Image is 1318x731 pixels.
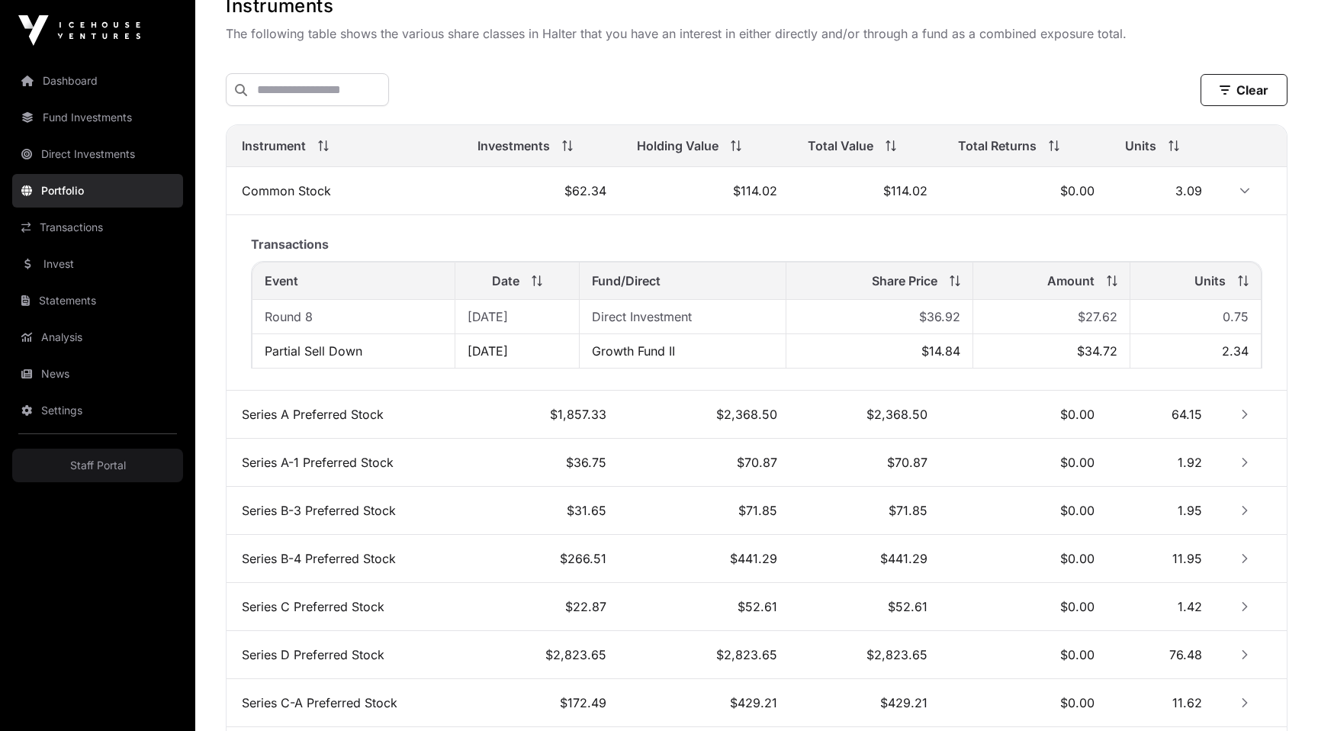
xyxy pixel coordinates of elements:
span: Direct Investment [592,309,692,324]
button: Row Collapsed [1233,546,1257,571]
td: $114.02 [792,167,943,215]
td: $52.61 [792,583,943,631]
td: $22.87 [462,583,622,631]
span: Amount [1047,272,1095,290]
span: Instrument [242,137,306,155]
a: Staff Portal [12,449,183,482]
span: $14.84 [921,343,960,359]
span: 1.92 [1178,455,1202,470]
td: $0.00 [943,167,1110,215]
td: Series A Preferred Stock [227,391,462,439]
td: $441.29 [622,535,792,583]
td: $2,368.50 [792,391,943,439]
td: $71.85 [792,487,943,535]
span: Fund/Direct [592,272,661,290]
span: Units [1194,272,1226,290]
a: Transactions [12,211,183,244]
td: $70.87 [792,439,943,487]
span: Total Value [808,137,873,155]
span: 1.42 [1178,599,1202,614]
td: $429.21 [622,679,792,727]
a: Statements [12,284,183,317]
span: $36.92 [919,309,960,324]
td: $0.00 [943,439,1110,487]
span: 11.62 [1172,695,1202,710]
td: $71.85 [622,487,792,535]
a: Invest [12,247,183,281]
td: Series A-1 Preferred Stock [227,439,462,487]
button: Row Collapsed [1233,594,1257,619]
a: Settings [12,394,183,427]
p: The following table shows the various share classes in Halter that you have an interest in either... [226,24,1287,43]
span: 76.48 [1169,647,1202,662]
span: Holding Value [637,137,718,155]
button: Clear [1201,74,1287,106]
td: $0.00 [943,631,1110,679]
td: Common Stock [227,167,462,215]
a: Dashboard [12,64,183,98]
td: $0.00 [943,583,1110,631]
td: $52.61 [622,583,792,631]
a: Growth Fund II [592,343,675,359]
a: Portfolio [12,174,183,208]
td: $62.34 [462,167,622,215]
td: $70.87 [622,439,792,487]
span: 0.75 [1223,309,1249,324]
span: 1.95 [1178,503,1202,518]
button: Row Collapsed [1233,498,1257,523]
td: $2,368.50 [622,391,792,439]
td: $429.21 [792,679,943,727]
span: 11.95 [1172,551,1202,566]
td: $0.00 [943,679,1110,727]
a: Fund Investments [12,101,183,134]
button: Row Collapsed [1233,450,1257,475]
td: Partial Sell Down [252,334,455,369]
td: [DATE] [455,334,580,369]
span: Event [265,272,298,290]
td: $1,857.33 [462,391,622,439]
td: $36.75 [462,439,622,487]
td: $34.72 [973,334,1130,369]
td: [DATE] [455,300,580,334]
iframe: Chat Widget [1242,658,1318,731]
td: $0.00 [943,487,1110,535]
td: $441.29 [792,535,943,583]
img: Icehouse Ventures Logo [18,15,140,46]
button: Row Collapsed [1233,642,1257,667]
span: 3.09 [1175,183,1202,198]
td: Round 8 [252,300,455,334]
button: Row Collapsed [1233,691,1257,715]
td: $266.51 [462,535,622,583]
td: $0.00 [943,535,1110,583]
td: Series C Preferred Stock [227,583,462,631]
span: Share Price [872,272,937,290]
td: Series B-3 Preferred Stock [227,487,462,535]
a: Analysis [12,320,183,354]
span: Investments [477,137,550,155]
a: News [12,357,183,391]
span: Transactions [251,237,329,252]
td: $114.02 [622,167,792,215]
td: $27.62 [973,300,1130,334]
button: Row Expanded [1233,179,1257,203]
span: 2.34 [1222,343,1249,359]
td: $2,823.65 [792,631,943,679]
td: $0.00 [943,391,1110,439]
a: Direct Investments [12,137,183,171]
td: Series B-4 Preferred Stock [227,535,462,583]
td: $31.65 [462,487,622,535]
span: Total Returns [958,137,1037,155]
td: $2,823.65 [462,631,622,679]
span: 64.15 [1172,407,1202,422]
span: Units [1125,137,1156,155]
td: $2,823.65 [622,631,792,679]
td: $172.49 [462,679,622,727]
button: Row Collapsed [1233,402,1257,427]
td: Series D Preferred Stock [227,631,462,679]
span: Date [492,272,519,290]
td: Series C-A Preferred Stock [227,679,462,727]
